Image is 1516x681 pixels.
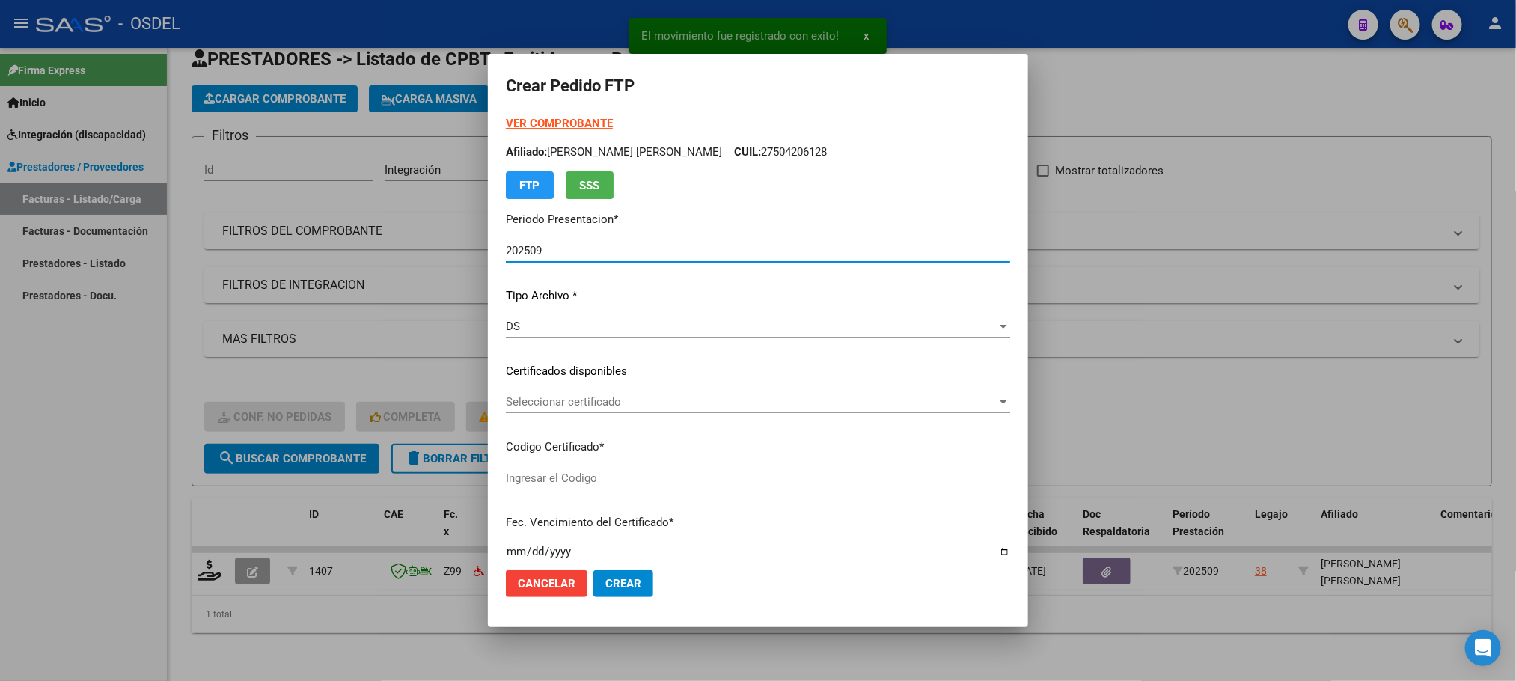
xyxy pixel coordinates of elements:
button: Cancelar [506,570,587,597]
span: CUIL: [734,145,761,159]
p: Periodo Presentacion [506,211,1010,228]
button: SSS [566,171,614,199]
a: VER COMPROBANTE [506,117,613,130]
button: FTP [506,171,554,199]
span: Cancelar [518,577,575,590]
p: Tipo Archivo * [506,287,1010,305]
p: [PERSON_NAME] [PERSON_NAME] 27504206128 [506,144,1010,161]
span: Crear [605,577,641,590]
span: FTP [520,179,540,192]
span: Seleccionar certificado [506,395,997,409]
h2: Crear Pedido FTP [506,72,1010,100]
button: Crear [593,570,653,597]
p: Fec. Vencimiento del Certificado [506,514,1010,531]
span: DS [506,320,520,333]
span: SSS [580,179,600,192]
p: Codigo Certificado [506,439,1010,456]
p: Certificados disponibles [506,363,1010,380]
div: Open Intercom Messenger [1465,630,1501,666]
span: Afiliado: [506,145,547,159]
